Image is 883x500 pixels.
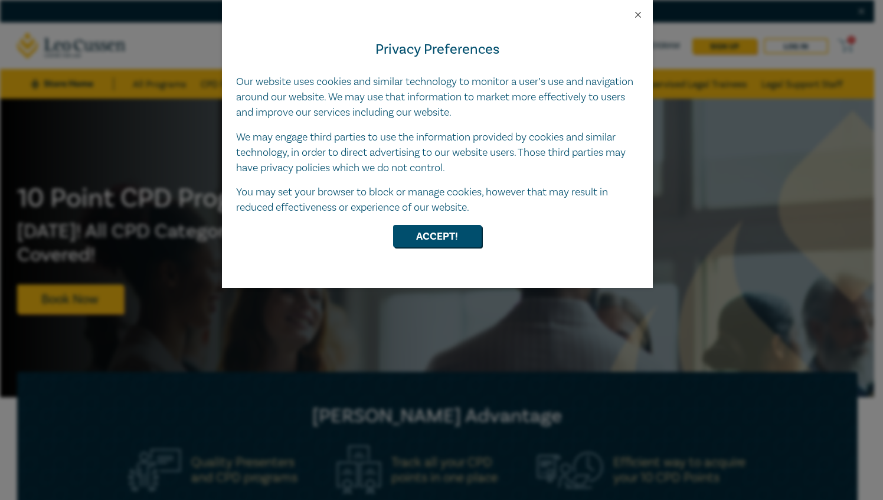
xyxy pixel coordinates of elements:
button: Close [633,9,643,20]
h4: Privacy Preferences [236,39,639,60]
p: We may engage third parties to use the information provided by cookies and similar technology, in... [236,130,639,176]
p: Our website uses cookies and similar technology to monitor a user’s use and navigation around our... [236,74,639,120]
p: You may set your browser to block or manage cookies, however that may result in reduced effective... [236,185,639,215]
button: Accept! [393,225,482,247]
